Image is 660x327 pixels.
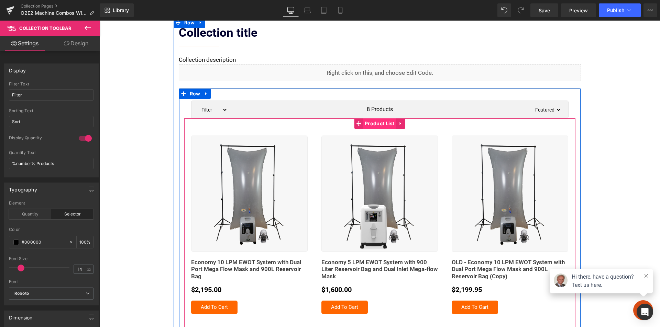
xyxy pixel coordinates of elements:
[113,7,129,13] span: Library
[299,3,316,17] a: Laptop
[332,3,349,17] a: Mobile
[22,238,66,246] input: Color
[352,115,469,231] img: OLD - Economy 10 LPM EWOT System with Dual Port Mega Flow Mask and 900L Reservoir Bag (Copy)
[352,280,399,294] button: Add To Cart
[539,7,550,14] span: Save
[316,3,332,17] a: Tablet
[222,115,339,231] img: Economy 5 LPM EWOT System with 900 Liter Reservoir Bag and Dual Inlet Mega-flow Mask
[9,82,93,86] div: Filter Text
[9,256,93,261] div: Font Size
[637,304,653,320] div: Open Intercom Messenger
[9,135,72,142] div: Display Quantity
[14,291,29,296] i: Roboto
[100,3,134,17] a: New Library
[514,3,528,17] button: Redo
[92,263,122,275] span: $2,195.00
[352,263,383,275] span: $2,199.95
[77,236,93,248] div: %
[561,3,596,17] a: Preview
[352,238,469,259] a: OLD - Economy 10 LPM EWOT System with Dual Port Mega Flow Mask and 900L Reservoir Bag (Copy)
[264,98,297,108] span: Product List
[9,209,51,219] div: Quantity
[102,68,111,78] a: Expand / Collapse
[87,267,92,271] span: px
[19,25,71,31] span: Collection Toolbar
[92,280,138,294] button: Add To Cart
[92,115,208,231] img: Economy 10 LPM EWOT System with Dual Port Mega Flow Mask and 900L Reservoir Bag
[362,283,389,290] span: Add To Cart
[9,64,26,73] div: Display
[21,10,87,16] span: O2E2 Machine Combos Without Sidebar
[89,68,103,78] span: Row
[9,201,93,206] div: Element
[222,263,252,275] span: $1,600.00
[79,35,482,44] div: Collection description
[9,227,93,232] div: Color
[51,36,101,51] a: Design
[232,283,259,290] span: Add To Cart
[9,108,93,113] div: Sorting Text
[79,7,482,17] h1: Collection title
[9,183,37,192] div: Typography
[497,3,511,17] button: Undo
[222,238,339,259] a: Economy 5 LPM EWOT System with 900 Liter Reservoir Bag and Dual Inlet Mega-flow Mask
[101,283,129,290] span: Add To Cart
[9,311,33,320] div: Dimension
[297,98,306,108] a: Expand / Collapse
[283,3,299,17] a: Desktop
[9,150,93,155] div: Quantity Text
[21,3,100,9] a: Collection Pages
[267,80,294,97] span: 8 Products
[607,8,624,13] span: Publish
[9,279,93,284] div: Font
[222,280,268,294] button: Add To Cart
[599,3,641,17] button: Publish
[51,209,93,219] div: Selector
[92,238,208,259] a: Economy 10 LPM EWOT System with Dual Port Mega Flow Mask and 900L Reservoir Bag
[643,3,657,17] button: More
[569,7,588,14] span: Preview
